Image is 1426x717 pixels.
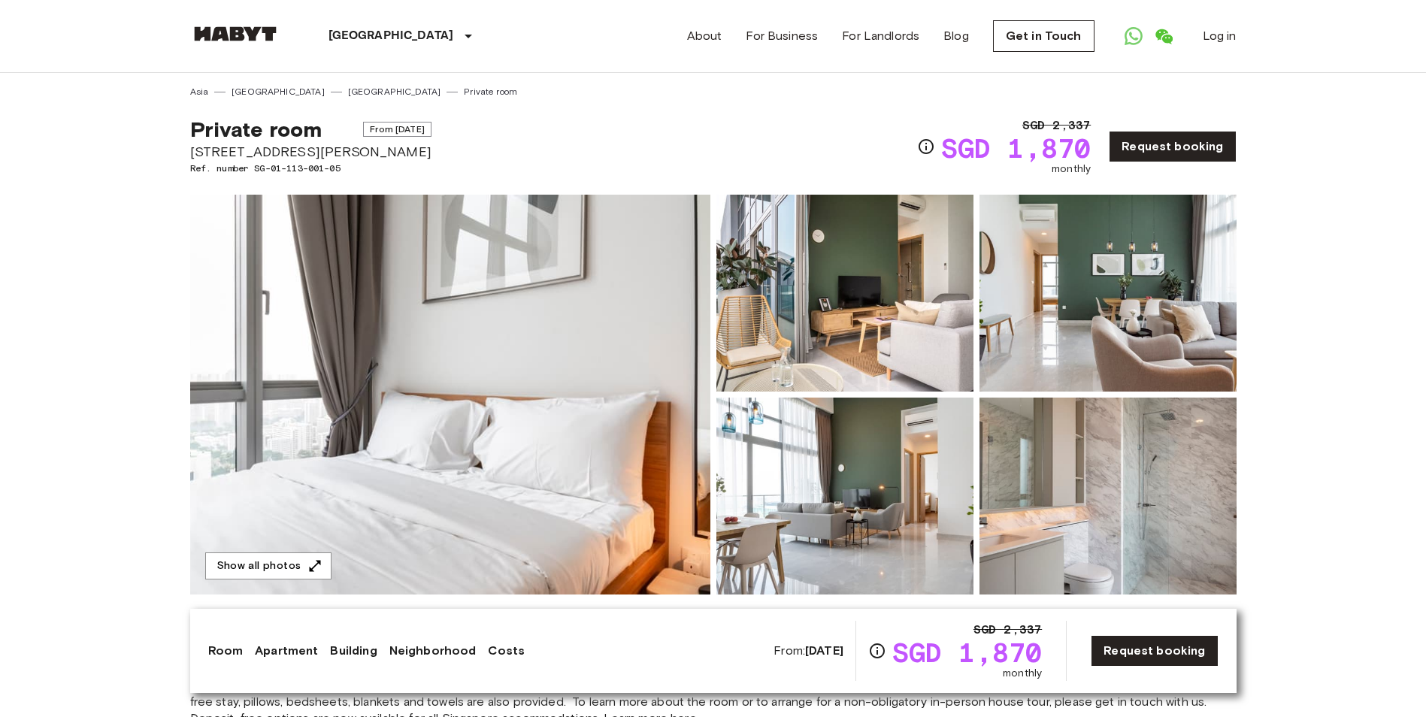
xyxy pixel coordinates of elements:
[943,27,969,45] a: Blog
[746,27,818,45] a: For Business
[190,195,710,594] img: Marketing picture of unit SG-01-113-001-05
[774,643,843,659] span: From:
[993,20,1094,52] a: Get in Touch
[328,27,454,45] p: [GEOGRAPHIC_DATA]
[255,642,318,660] a: Apartment
[1091,635,1218,667] a: Request booking
[917,138,935,156] svg: Check cost overview for full price breakdown. Please note that discounts apply to new joiners onl...
[205,552,332,580] button: Show all photos
[389,642,477,660] a: Neighborhood
[1022,116,1091,135] span: SGD 2,337
[892,639,1042,666] span: SGD 1,870
[1149,21,1179,51] a: Open WeChat
[330,642,377,660] a: Building
[190,116,322,142] span: Private room
[1109,131,1236,162] a: Request booking
[716,195,973,392] img: Picture of unit SG-01-113-001-05
[941,135,1091,162] span: SGD 1,870
[979,398,1237,594] img: Picture of unit SG-01-113-001-05
[190,142,431,162] span: [STREET_ADDRESS][PERSON_NAME]
[190,26,280,41] img: Habyt
[868,642,886,660] svg: Check cost overview for full price breakdown. Please note that discounts apply to new joiners onl...
[1203,27,1237,45] a: Log in
[979,195,1237,392] img: Picture of unit SG-01-113-001-05
[208,642,244,660] a: Room
[464,85,517,98] a: Private room
[190,162,431,175] span: Ref. number SG-01-113-001-05
[232,85,325,98] a: [GEOGRAPHIC_DATA]
[488,642,525,660] a: Costs
[1052,162,1091,177] span: monthly
[1119,21,1149,51] a: Open WhatsApp
[973,621,1042,639] span: SGD 2,337
[805,643,843,658] b: [DATE]
[716,398,973,594] img: Picture of unit SG-01-113-001-05
[363,122,431,137] span: From [DATE]
[687,27,722,45] a: About
[348,85,441,98] a: [GEOGRAPHIC_DATA]
[1003,666,1042,681] span: monthly
[190,85,209,98] a: Asia
[842,27,919,45] a: For Landlords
